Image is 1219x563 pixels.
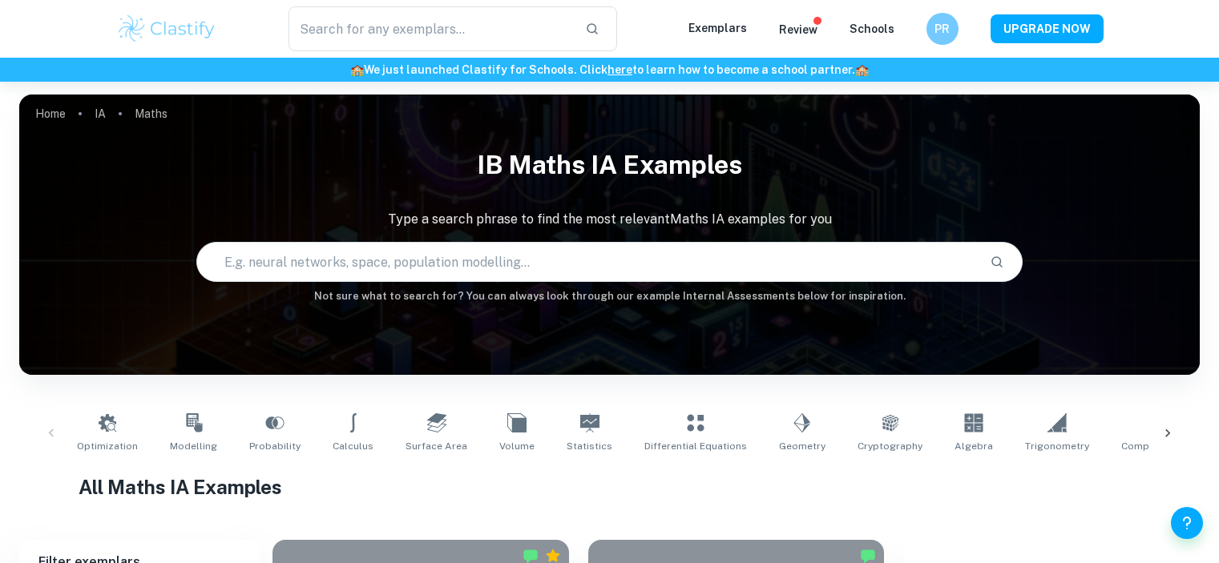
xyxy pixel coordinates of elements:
[170,439,217,453] span: Modelling
[688,19,747,37] p: Exemplars
[607,63,632,76] a: here
[955,439,993,453] span: Algebra
[1171,507,1203,539] button: Help and Feedback
[1025,439,1089,453] span: Trigonometry
[406,439,467,453] span: Surface Area
[135,105,168,123] p: Maths
[850,22,894,35] a: Schools
[858,439,922,453] span: Cryptography
[19,288,1200,304] h6: Not sure what to search for? You can always look through our example Internal Assessments below f...
[289,6,573,51] input: Search for any exemplars...
[249,439,301,453] span: Probability
[333,439,373,453] span: Calculus
[3,61,1216,78] h6: We just launched Clastify for Schools. Click to learn how to become a school partner.
[779,439,825,453] span: Geometry
[933,20,951,38] h6: PR
[644,439,747,453] span: Differential Equations
[116,13,218,45] img: Clastify logo
[983,248,1011,275] button: Search
[926,13,959,45] button: PR
[567,439,612,453] span: Statistics
[77,439,138,453] span: Optimization
[19,210,1200,229] p: Type a search phrase to find the most relevant Maths IA examples for you
[79,473,1141,501] h1: All Maths IA Examples
[197,239,977,284] input: E.g. neural networks, space, population modelling...
[779,21,817,38] p: Review
[499,439,535,453] span: Volume
[1121,439,1209,453] span: Complex Numbers
[35,103,66,125] a: Home
[855,63,869,76] span: 🏫
[19,139,1200,191] h1: IB Maths IA examples
[350,63,364,76] span: 🏫
[991,14,1104,43] button: UPGRADE NOW
[95,103,106,125] a: IA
